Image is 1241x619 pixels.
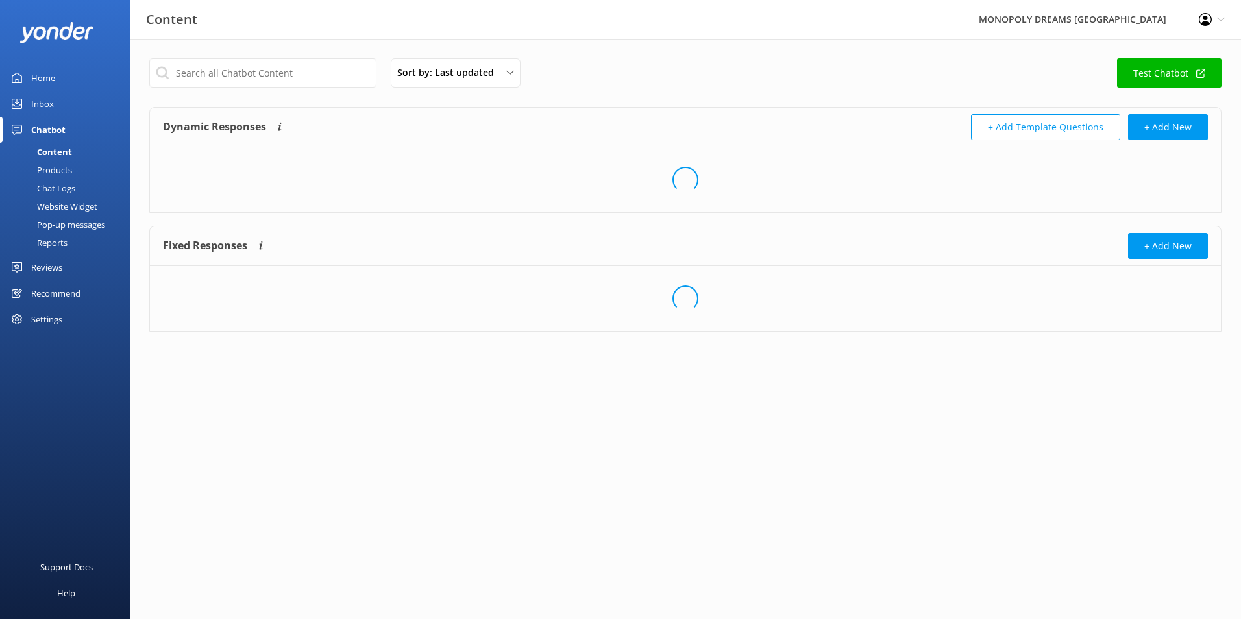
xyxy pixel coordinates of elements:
[8,143,130,161] a: Content
[163,233,247,259] h4: Fixed Responses
[8,143,72,161] div: Content
[149,58,376,88] input: Search all Chatbot Content
[31,306,62,332] div: Settings
[31,280,80,306] div: Recommend
[57,580,75,606] div: Help
[19,22,94,43] img: yonder-white-logo.png
[397,66,502,80] span: Sort by: Last updated
[8,179,75,197] div: Chat Logs
[1128,233,1208,259] button: + Add New
[8,161,130,179] a: Products
[163,114,266,140] h4: Dynamic Responses
[31,91,54,117] div: Inbox
[8,197,130,215] a: Website Widget
[31,65,55,91] div: Home
[40,554,93,580] div: Support Docs
[8,161,72,179] div: Products
[31,254,62,280] div: Reviews
[971,114,1120,140] button: + Add Template Questions
[8,215,130,234] a: Pop-up messages
[8,215,105,234] div: Pop-up messages
[8,234,130,252] a: Reports
[8,197,97,215] div: Website Widget
[1128,114,1208,140] button: + Add New
[8,234,68,252] div: Reports
[8,179,130,197] a: Chat Logs
[1117,58,1222,88] a: Test Chatbot
[146,9,197,30] h3: Content
[31,117,66,143] div: Chatbot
